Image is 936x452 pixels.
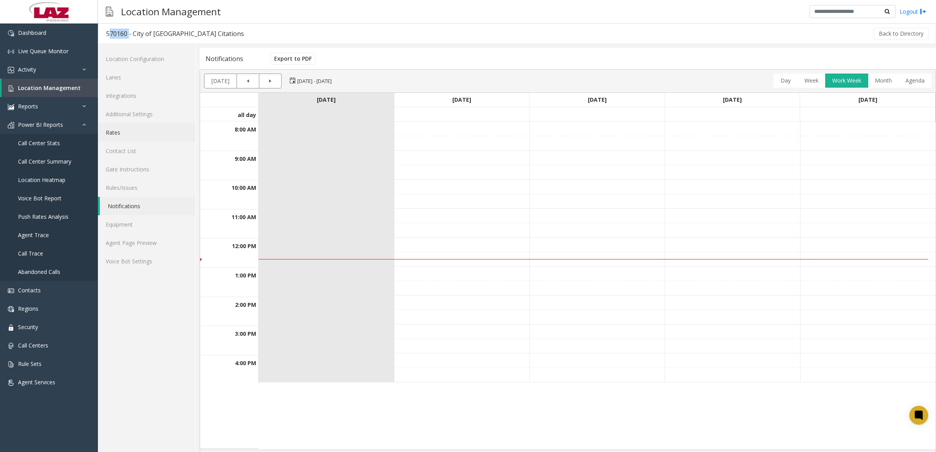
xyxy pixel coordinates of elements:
span: Security [18,323,38,331]
button: Back to Directory [874,28,929,40]
img: logout [920,7,926,16]
a: Rates [98,123,195,142]
span: [DATE] - [DATE] [297,76,332,86]
span: 4:00 [235,359,246,367]
span: AM [247,155,256,162]
div: 570160 - City of [GEOGRAPHIC_DATA] Citations [106,29,244,39]
span: [DATE] [588,96,607,103]
span: PM [248,359,256,367]
h3: Location Management [117,2,225,21]
span: [DATE] [723,96,742,103]
a: Additional Settings [98,105,195,123]
img: 'icon' [8,380,14,386]
span: Live Queue Monitor [18,47,69,55]
img: 'icon' [8,306,14,312]
img: 'icon' [8,122,14,128]
a: [DATE] - [DATE] [289,76,332,86]
span: Abandoned Calls [18,268,60,276]
img: 'icon' [8,49,14,55]
span: PM [248,330,256,337]
span: 11:00 [231,213,246,221]
th: ​ [200,253,258,268]
span: 3:00 [235,330,246,337]
img: 'icon' [8,361,14,367]
span: 10:00 [231,184,246,191]
th: ​ [200,166,258,180]
img: 'icon' [8,85,14,92]
th: ​ [200,370,258,384]
a: Gate Instructions [98,160,195,178]
img: 'icon' [8,67,14,73]
a: Location Management [2,79,98,97]
img: 'icon' [8,343,14,349]
th: all day [200,107,258,121]
span: 9:00 [235,155,246,162]
span: Agent Services [18,378,55,386]
th: ​ [200,93,258,107]
span: Rule Sets [18,360,42,367]
span: Reports [18,103,38,110]
a: Export to PDF [271,53,315,65]
span: Location Heatmap [18,176,65,184]
a: Location Configuration [98,50,195,68]
a: Contact List [98,142,195,160]
a: Agent Page Preview [98,234,195,252]
div: Notifications [206,54,243,64]
a: Month [872,74,895,88]
span: Activity [18,66,36,73]
span: Voice Bot Report [18,194,61,202]
a: Voice Bot Settings [98,252,195,270]
span: Call Centers [18,342,48,349]
img: 'icon' [8,30,14,36]
th: ​ [200,136,258,151]
th: ​ [200,340,258,355]
span: 12:00 [232,242,246,250]
a: Week [801,74,822,88]
span: [DATE] [452,96,471,103]
a: Notifications [100,197,195,215]
img: 'icon' [8,104,14,110]
img: 'icon' [8,324,14,331]
span: AM [247,213,256,221]
span: Call Center Stats [18,139,60,147]
img: 'icon' [8,288,14,294]
a: Next [263,74,277,88]
span: Location Management [18,84,81,92]
span: Push Rates Analysis [18,213,69,220]
a: Previous [241,74,255,88]
a: Logout [900,7,926,16]
span: Call Trace [18,250,43,257]
span: AM [247,184,256,191]
a: Agenda [902,74,928,88]
span: Contacts [18,286,41,294]
th: ​ [200,195,258,209]
span: Regions [18,305,38,312]
a: [DATE] [208,74,233,88]
span: PM [248,242,256,250]
a: Work Week [829,74,864,88]
span: PM [248,301,256,308]
span: 2:00 [235,301,246,308]
span: Call Center Summary [18,158,71,165]
th: ​ [200,282,258,297]
span: PM [248,272,256,279]
a: Integrations [98,86,195,105]
th: ​ [200,312,258,326]
span: Dashboard [18,29,46,36]
a: Rules/Issues [98,178,195,197]
span: Agent Trace [18,231,49,239]
span: AM [247,126,256,133]
img: pageIcon [106,2,113,21]
span: [DATE] [858,96,877,103]
a: Lanes [98,68,195,86]
a: Equipment [98,215,195,234]
th: ​ [200,224,258,238]
span: [DATE] [317,96,336,103]
span: 1:00 [235,272,246,279]
span: 8:00 [235,126,246,133]
a: Day [777,74,794,88]
span: Power BI Reports [18,121,63,128]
